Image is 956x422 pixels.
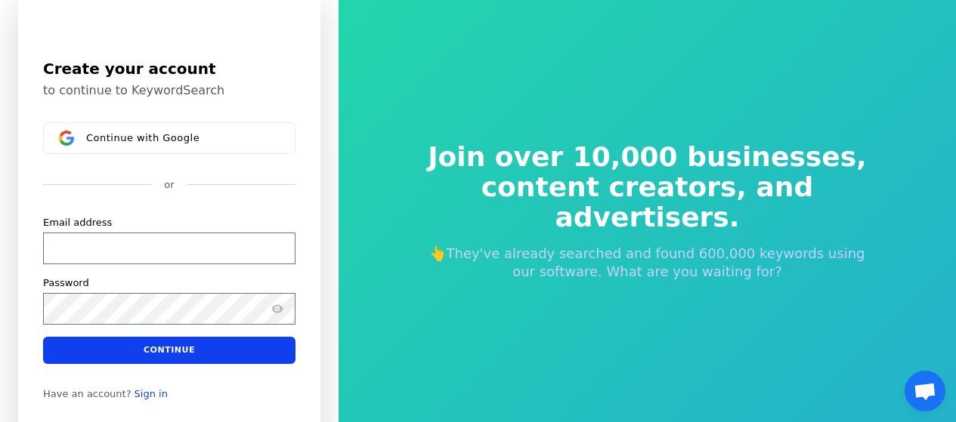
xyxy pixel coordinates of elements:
label: Password [43,276,89,289]
img: Sign in with Google [59,131,74,146]
button: Show password [268,299,286,317]
span: Continue with Google [86,131,200,143]
div: Open chat [905,371,945,411]
span: Have an account? [43,387,131,399]
label: Email address [43,215,112,229]
p: or [164,178,174,192]
button: Sign in with GoogleContinue with Google [43,122,295,154]
button: Continue [43,336,295,363]
p: 👆They've already searched and found 600,000 keywords using our software. What are you waiting for? [418,245,877,281]
p: to continue to KeywordSearch [43,83,295,98]
span: Join over 10,000 businesses, [418,142,877,172]
a: Sign in [135,387,168,399]
h1: Create your account [43,57,295,80]
span: content creators, and advertisers. [418,172,877,233]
